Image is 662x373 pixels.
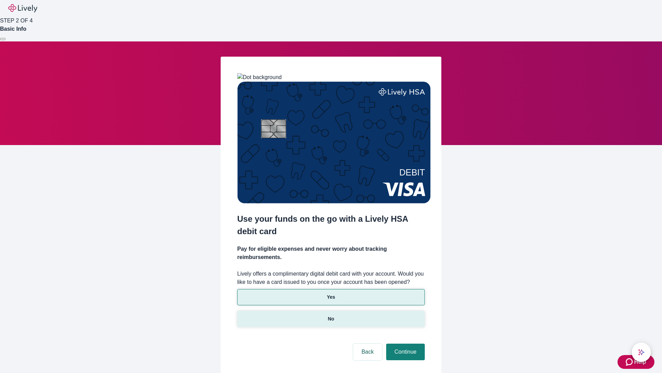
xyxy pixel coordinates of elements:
[353,344,382,360] button: Back
[237,213,425,238] h2: Use your funds on the go with a Lively HSA debit card
[237,73,282,82] img: Dot background
[632,343,651,362] button: chat
[237,311,425,327] button: No
[237,270,425,286] label: Lively offers a complimentary digital debit card with your account. Would you like to have a card...
[237,245,425,261] h4: Pay for eligible expenses and never worry about tracking reimbursements.
[634,358,646,366] span: Help
[8,4,37,12] img: Lively
[386,344,425,360] button: Continue
[618,355,654,369] button: Zendesk support iconHelp
[237,82,431,203] img: Debit card
[626,358,634,366] svg: Zendesk support icon
[237,289,425,305] button: Yes
[327,294,335,301] p: Yes
[638,349,645,356] svg: Lively AI Assistant
[328,315,334,323] p: No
